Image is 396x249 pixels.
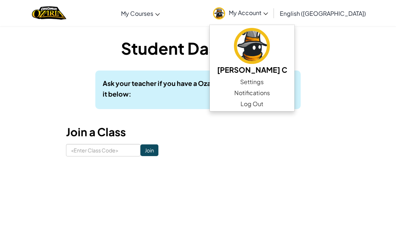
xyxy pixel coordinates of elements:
h3: Join a Class [66,124,330,140]
span: My Account [229,9,268,17]
img: avatar [234,28,270,64]
span: English ([GEOGRAPHIC_DATA]) [280,10,366,17]
a: My Account [209,1,272,25]
input: <Enter Class Code> [66,144,140,156]
a: Ozaria by CodeCombat logo [32,6,66,21]
a: Notifications [210,87,294,98]
span: My Courses [121,10,153,17]
a: Settings [210,76,294,87]
a: My Courses [117,3,164,23]
input: Join [140,144,158,156]
span: Notifications [234,89,270,97]
img: Home [32,6,66,21]
a: English ([GEOGRAPHIC_DATA]) [276,3,370,23]
img: avatar [213,7,225,19]
a: Log Out [210,98,294,109]
b: Ask your teacher if you have a Ozaria class code! If so, enter it below: [103,79,291,98]
h1: Student Dashboard [66,37,330,59]
a: [PERSON_NAME] C [210,27,294,76]
h5: [PERSON_NAME] C [217,64,287,75]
